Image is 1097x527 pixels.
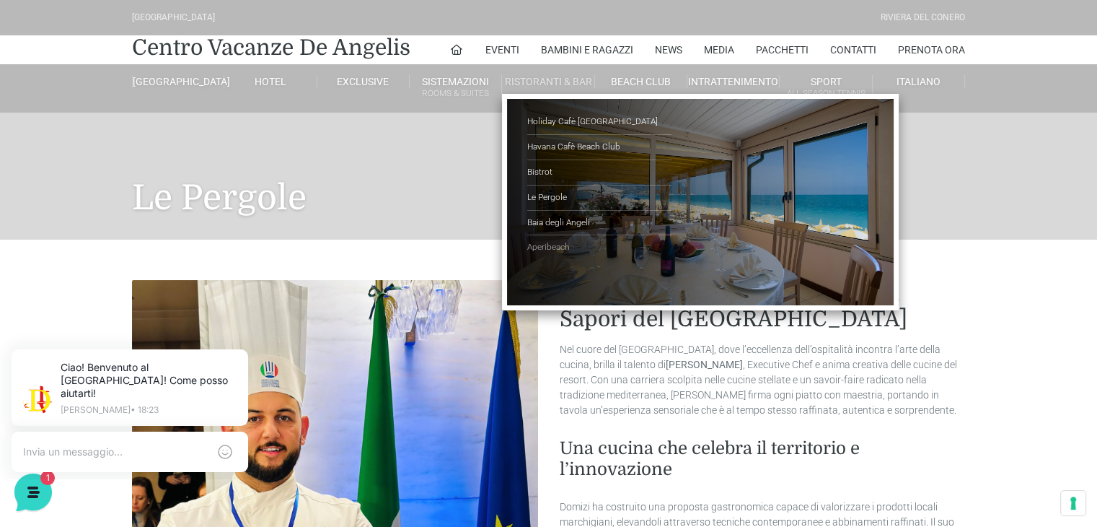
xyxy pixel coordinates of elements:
[502,75,594,88] a: Ristoranti & Bar
[12,471,55,514] iframe: Customerly Messenger Launcher
[125,414,164,427] p: Messaggi
[410,75,502,102] a: SistemazioniRooms & Suites
[251,156,265,170] span: 1
[527,211,671,236] a: Baia degli Angeli
[527,235,671,260] a: Aperibeach
[23,182,265,211] button: Inizia una conversazione
[12,12,242,58] h2: Ciao da De Angelis Resort 👋
[560,342,966,418] p: Nel cuore del [GEOGRAPHIC_DATA], dove l’eccellenza dell’ospitalità incontra l’arte della cucina, ...
[1061,491,1085,515] button: Le tue preferenze relative al consenso per le tecnologie di tracciamento
[655,35,682,64] a: News
[132,11,215,25] div: [GEOGRAPHIC_DATA]
[132,33,410,62] a: Centro Vacanze De Angelis
[132,113,965,240] h1: Le Pergole
[687,75,780,88] a: Intrattenimento
[317,75,410,88] a: Exclusive
[224,75,317,88] a: Hotel
[666,359,743,370] strong: [PERSON_NAME]
[12,64,242,92] p: La nostra missione è rendere la tua esperienza straordinaria!
[188,394,277,427] button: Aiuto
[144,393,154,403] span: 1
[61,156,230,170] p: Ciao! Benvenuto al [GEOGRAPHIC_DATA]! Come posso aiutarti!
[780,75,872,102] a: SportAll Season Tennis
[756,35,809,64] a: Pacchetti
[527,186,671,211] a: Le Pergole
[896,76,940,87] span: Italiano
[69,74,245,82] p: [PERSON_NAME] • 18:23
[239,139,265,152] p: 35 s fa
[100,394,189,427] button: 1Messaggi
[128,116,265,127] a: [DEMOGRAPHIC_DATA] tutto
[23,140,52,169] img: light
[94,191,213,202] span: Inizia una conversazione
[154,240,265,251] a: Apri Centro Assistenza
[527,160,671,186] a: Bistrot
[881,11,965,25] div: Riviera Del Conero
[32,53,61,82] img: light
[17,133,271,176] a: [PERSON_NAME]Ciao! Benvenuto al [GEOGRAPHIC_DATA]! Come posso aiutarti!35 s fa1
[830,35,876,64] a: Contatti
[780,87,871,100] small: All Season Tennis
[61,139,230,153] span: [PERSON_NAME]
[12,394,100,427] button: Home
[898,35,965,64] a: Prenota Ora
[69,29,245,68] p: Ciao! Benvenuto al [GEOGRAPHIC_DATA]! Come posso aiutarti!
[595,75,687,88] a: Beach Club
[132,75,224,88] a: [GEOGRAPHIC_DATA]
[704,35,734,64] a: Media
[410,87,501,100] small: Rooms & Suites
[560,438,966,480] h3: Una cucina che celebra il territorio e l’innovazione
[527,110,671,135] a: Holiday Cafè [GEOGRAPHIC_DATA]
[23,116,123,127] span: Le tue conversazioni
[43,414,68,427] p: Home
[485,35,519,64] a: Eventi
[222,414,243,427] p: Aiuto
[527,135,671,160] a: Havana Cafè Beach Club
[541,35,633,64] a: Bambini e Ragazzi
[873,75,965,88] a: Italiano
[23,240,113,251] span: Trova una risposta
[32,271,236,285] input: Cerca un articolo...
